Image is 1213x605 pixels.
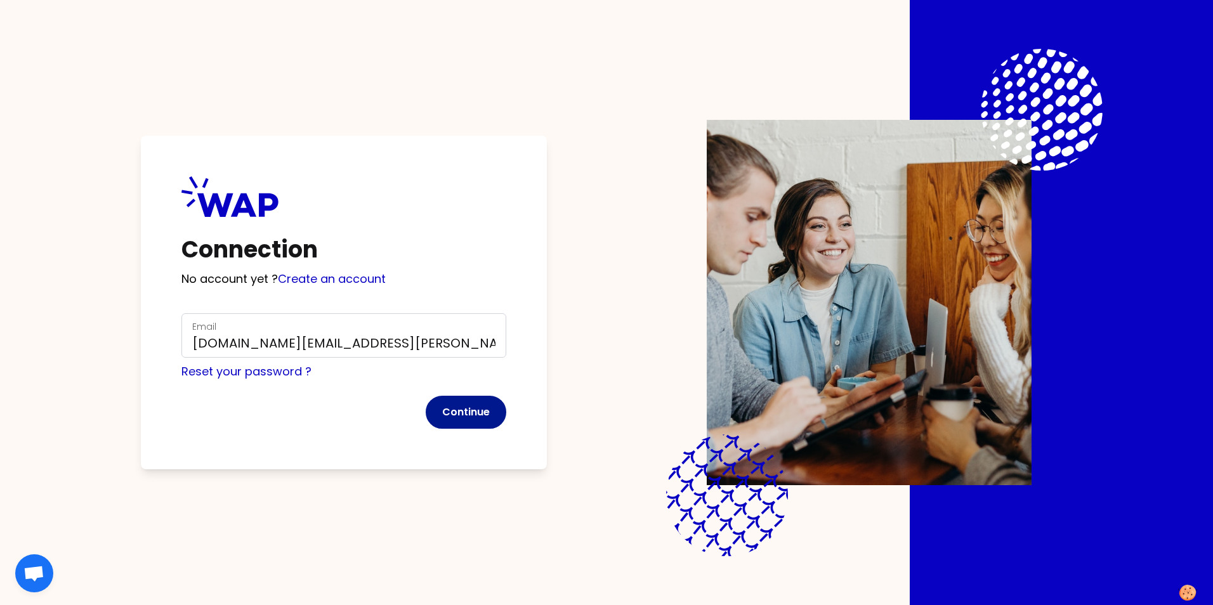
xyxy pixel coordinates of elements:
[278,271,386,287] a: Create an account
[181,363,311,379] a: Reset your password ?
[707,120,1032,485] img: Description
[181,270,506,288] p: No account yet ?
[15,554,53,592] div: 채팅 열기
[426,396,506,429] button: Continue
[192,320,216,333] label: Email
[181,237,506,263] h1: Connection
